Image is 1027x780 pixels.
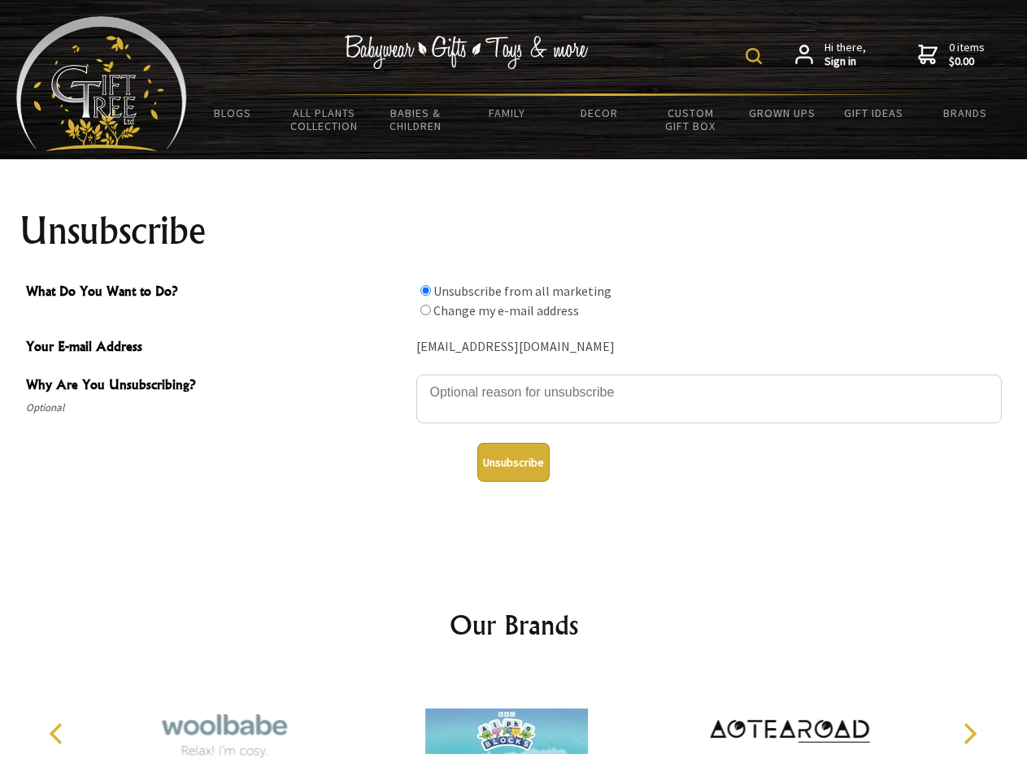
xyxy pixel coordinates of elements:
[187,96,279,130] a: BLOGS
[828,96,920,130] a: Gift Ideas
[553,96,645,130] a: Decor
[370,96,462,143] a: Babies & Children
[16,16,187,151] img: Babyware - Gifts - Toys and more...
[26,398,408,418] span: Optional
[949,40,985,69] span: 0 items
[279,96,371,143] a: All Plants Collection
[416,375,1002,423] textarea: Why Are You Unsubscribing?
[26,336,408,360] span: Your E-mail Address
[736,96,828,130] a: Grown Ups
[433,302,579,318] label: Change my e-mail address
[433,283,611,299] label: Unsubscribe from all marketing
[825,41,866,69] span: Hi there,
[462,96,554,130] a: Family
[420,285,431,296] input: What Do You Want to Do?
[949,54,985,69] strong: $0.00
[746,48,762,64] img: product search
[795,41,866,69] a: Hi there,Sign in
[645,96,737,143] a: Custom Gift Box
[920,96,1012,130] a: Brands
[345,35,589,69] img: Babywear - Gifts - Toys & more
[416,335,1002,360] div: [EMAIL_ADDRESS][DOMAIN_NAME]
[41,716,76,752] button: Previous
[20,211,1008,250] h1: Unsubscribe
[918,41,985,69] a: 0 items$0.00
[26,375,408,398] span: Why Are You Unsubscribing?
[825,54,866,69] strong: Sign in
[26,281,408,305] span: What Do You Want to Do?
[477,443,550,482] button: Unsubscribe
[33,605,995,644] h2: Our Brands
[951,716,987,752] button: Next
[420,305,431,315] input: What Do You Want to Do?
